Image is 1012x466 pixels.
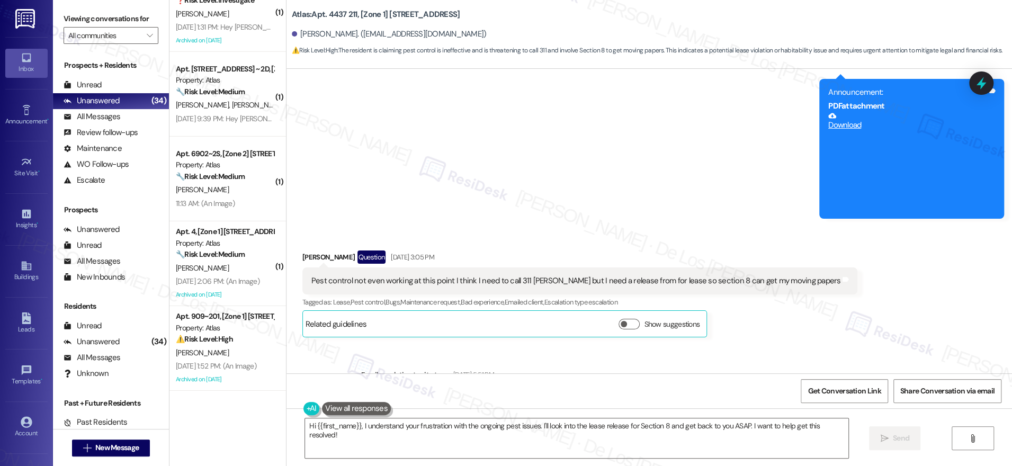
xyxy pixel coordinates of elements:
[64,320,102,331] div: Unread
[5,153,48,182] a: Site Visit •
[64,79,102,91] div: Unread
[900,386,995,397] span: Share Conversation via email
[176,87,245,96] strong: 🔧 Risk Level: Medium
[64,256,120,267] div: All Messages
[176,249,245,259] strong: 🔧 Risk Level: Medium
[41,376,42,383] span: •
[176,263,229,273] span: [PERSON_NAME]
[231,100,284,110] span: [PERSON_NAME]
[880,434,888,443] i: 
[175,373,275,386] div: Archived on [DATE]
[828,87,987,98] div: Announcement:
[176,148,274,159] div: Apt. 6902~2S, [Zone 2] [STREET_ADDRESS][PERSON_NAME]
[292,9,460,20] b: Atlas: Apt. 4437 211, [Zone 1] [STREET_ADDRESS]
[53,398,169,409] div: Past + Future Residents
[64,11,158,27] label: Viewing conversations for
[149,334,169,350] div: (34)
[893,379,1001,403] button: Share Conversation via email
[176,334,233,344] strong: ⚠️ Risk Level: High
[176,75,274,86] div: Property: Atlas
[5,361,48,390] a: Templates •
[292,29,487,40] div: [PERSON_NAME]. ([EMAIL_ADDRESS][DOMAIN_NAME])
[333,298,351,307] span: Lease ,
[893,433,909,444] span: Send
[869,426,920,450] button: Send
[461,298,504,307] span: Bad experience ,
[504,298,544,307] span: Emailed client ,
[15,9,37,29] img: ResiDesk Logo
[64,240,102,251] div: Unread
[175,288,275,301] div: Archived on [DATE]
[176,276,259,286] div: [DATE] 2:06 PM: (An Image)
[64,143,122,154] div: Maintenance
[176,22,639,32] div: [DATE] 1:31 PM: Hey [PERSON_NAME], we appreciate your text! We'll be back at 11AM to help you out...
[38,168,40,175] span: •
[64,272,125,283] div: New Inbounds
[828,112,987,130] a: Download
[176,172,245,181] strong: 🔧 Risk Level: Medium
[72,440,150,456] button: New Message
[302,294,858,310] div: Tagged as:
[292,46,337,55] strong: ⚠️ Risk Level: High
[176,226,274,237] div: Apt. 4, [Zone 1] [STREET_ADDRESS]
[386,298,400,307] span: Bugs ,
[644,319,700,330] label: Show suggestions
[388,252,434,263] div: [DATE] 3:05 PM
[68,27,141,44] input: All communities
[306,319,367,334] div: Related guidelines
[176,9,229,19] span: [PERSON_NAME]
[969,434,977,443] i: 
[147,31,153,40] i: 
[361,369,920,384] div: Email escalation to site team
[64,336,120,347] div: Unanswered
[828,101,884,111] b: PDF attachment
[64,95,120,106] div: Unanswered
[176,348,229,357] span: [PERSON_NAME]
[64,111,120,122] div: All Messages
[451,369,494,380] div: [DATE] 5:51 PM
[64,224,120,235] div: Unanswered
[292,45,1002,56] span: : The resident is claiming pest control is ineffective and is threatening to call 311 and involve...
[176,114,713,123] div: [DATE] 9:39 PM: Hey [PERSON_NAME] and [PERSON_NAME], we appreciate your text! We'll be back at 11...
[37,220,38,227] span: •
[176,238,274,249] div: Property: Atlas
[53,60,169,71] div: Prospects + Residents
[176,100,232,110] span: [PERSON_NAME]
[351,298,386,307] span: Pest control ,
[828,131,987,211] iframe: Download https://res.cloudinary.com/residesk/image/upload/v1757096024/user-uploads/9341-175709602...
[53,301,169,312] div: Residents
[305,418,848,458] textarea: Hi {{first_name}}, I understand your frustration with the ongoing pest issues. I'll look into the...
[302,250,858,267] div: [PERSON_NAME]
[176,322,274,334] div: Property: Atlas
[808,386,881,397] span: Get Conversation Link
[5,309,48,338] a: Leads
[64,352,120,363] div: All Messages
[176,159,274,171] div: Property: Atlas
[5,205,48,234] a: Insights •
[53,204,169,216] div: Prospects
[64,127,138,138] div: Review follow-ups
[311,275,841,286] div: Pest control not even working at this point I think I need to call 311 [PERSON_NAME] but I need a...
[64,175,105,186] div: Escalate
[5,49,48,77] a: Inbox
[64,368,109,379] div: Unknown
[176,199,235,208] div: 11:13 AM: (An Image)
[5,257,48,285] a: Buildings
[83,444,91,452] i: 
[95,442,139,453] span: New Message
[176,311,274,322] div: Apt. 909~201, [Zone 1] [STREET_ADDRESS][PERSON_NAME]
[400,298,461,307] span: Maintenance request ,
[64,159,129,170] div: WO Follow-ups
[47,116,49,123] span: •
[176,185,229,194] span: [PERSON_NAME]
[149,93,169,109] div: (34)
[176,361,256,371] div: [DATE] 1:52 PM: (An Image)
[175,34,275,47] div: Archived on [DATE]
[176,64,274,75] div: Apt. [STREET_ADDRESS] ~ 2D, [Zone 1] [STREET_ADDRESS]
[5,413,48,442] a: Account
[544,298,617,307] span: Escalation type escalation
[801,379,888,403] button: Get Conversation Link
[357,250,386,264] div: Question
[64,417,128,428] div: Past Residents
